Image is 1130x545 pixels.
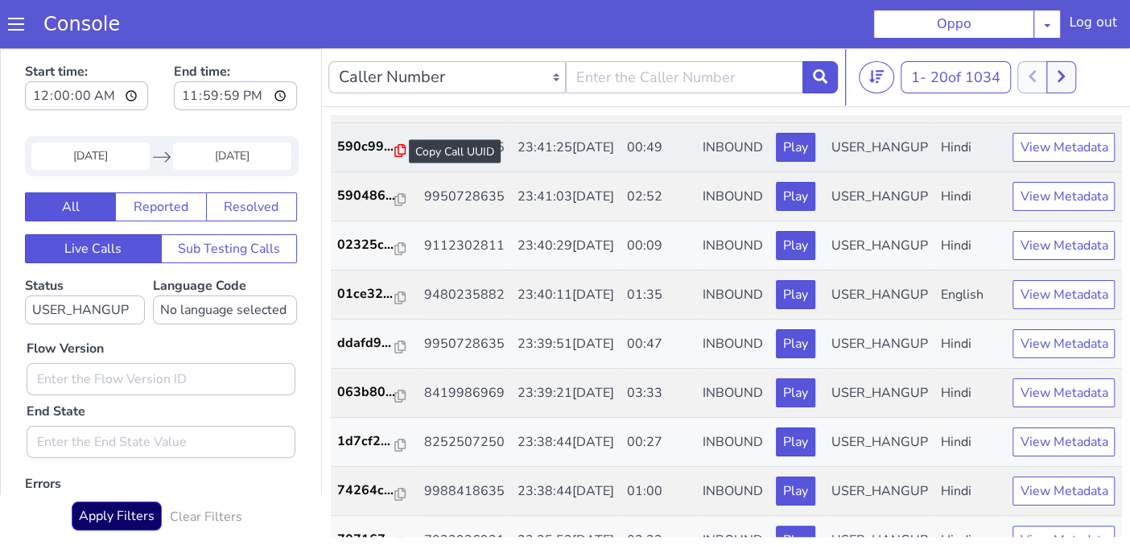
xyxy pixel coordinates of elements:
[934,75,1006,124] td: Hindi
[621,173,696,222] td: 00:09
[418,419,511,468] td: 9988418635
[934,419,1006,468] td: Hindi
[901,13,1011,45] button: 1- 20of 1034
[621,75,696,124] td: 00:49
[337,383,411,403] a: 1d7cf2...
[115,144,206,173] button: Reported
[1012,134,1115,163] button: View Metadata
[337,187,395,206] p: 02325c...
[776,134,815,163] button: Play
[934,222,1006,271] td: English
[776,477,815,506] button: Play
[418,173,511,222] td: 9112302811
[153,229,297,276] label: Language Code
[511,271,621,320] td: 23:39:51[DATE]
[25,186,162,215] button: Live Calls
[776,428,815,457] button: Play
[696,222,769,271] td: INBOUND
[621,124,696,173] td: 02:52
[418,320,511,370] td: 8419986969
[337,334,395,353] p: 063b80...
[170,461,242,477] h6: Clear Filters
[696,271,769,320] td: INBOUND
[511,124,621,173] td: 23:41:03[DATE]
[27,378,295,410] input: Enter the End State Value
[25,247,145,276] select: Status
[696,468,769,517] td: INBOUND
[511,75,621,124] td: 23:41:25[DATE]
[696,124,769,173] td: INBOUND
[621,320,696,370] td: 03:33
[337,481,395,501] p: 707167...
[776,330,815,359] button: Play
[1012,281,1115,310] button: View Metadata
[418,75,511,124] td: 9170599565
[25,33,148,62] input: Start time:
[696,419,769,468] td: INBOUND
[621,468,696,517] td: 02:23
[776,281,815,310] button: Play
[418,124,511,173] td: 9950728635
[174,33,297,62] input: End time:
[337,138,411,157] a: 590486...
[824,370,934,419] td: USER_HANGUP
[621,271,696,320] td: 00:47
[824,320,934,370] td: USER_HANGUP
[776,232,815,261] button: Play
[696,320,769,370] td: INBOUND
[1012,477,1115,506] button: View Metadata
[934,124,1006,173] td: Hindi
[934,370,1006,419] td: Hindi
[511,468,621,517] td: 23:35:53[DATE]
[824,468,934,517] td: USER_HANGUP
[824,419,934,468] td: USER_HANGUP
[337,285,411,304] a: ddafd9...
[1012,330,1115,359] button: View Metadata
[566,13,803,45] input: Enter the Caller Number
[621,222,696,271] td: 01:35
[824,271,934,320] td: USER_HANGUP
[824,222,934,271] td: USER_HANGUP
[511,419,621,468] td: 23:38:44[DATE]
[337,481,411,501] a: 707167...
[27,315,295,347] input: Enter the Flow Version ID
[930,19,1000,39] span: 20 of 1034
[1012,428,1115,457] button: View Metadata
[337,138,395,157] p: 590486...
[1012,85,1115,114] button: View Metadata
[824,173,934,222] td: USER_HANGUP
[511,173,621,222] td: 23:40:29[DATE]
[174,9,297,67] label: End time:
[337,89,411,108] a: 590c99...
[621,370,696,419] td: 00:27
[25,229,145,276] label: Status
[511,222,621,271] td: 23:40:11[DATE]
[511,320,621,370] td: 23:39:21[DATE]
[696,75,769,124] td: INBOUND
[161,186,298,215] button: Sub Testing Calls
[824,124,934,173] td: USER_HANGUP
[337,89,395,108] p: 590c99...
[824,75,934,124] td: USER_HANGUP
[776,379,815,408] button: Play
[1069,13,1117,39] div: Log out
[31,94,150,122] input: Start Date
[337,187,411,206] a: 02325c...
[27,353,85,373] label: End State
[776,85,815,114] button: Play
[337,236,395,255] p: 01ce32...
[418,271,511,320] td: 9950728635
[776,183,815,212] button: Play
[1012,232,1115,261] button: View Metadata
[696,173,769,222] td: INBOUND
[27,291,104,310] label: Flow Version
[418,370,511,419] td: 8252507250
[24,13,139,35] a: Console
[153,247,297,276] select: Language Code
[337,383,395,403] p: 1d7cf2...
[337,432,411,452] a: 74264c...
[337,334,411,353] a: 063b80...
[934,173,1006,222] td: Hindi
[418,222,511,271] td: 9480235882
[511,370,621,419] td: 23:38:44[DATE]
